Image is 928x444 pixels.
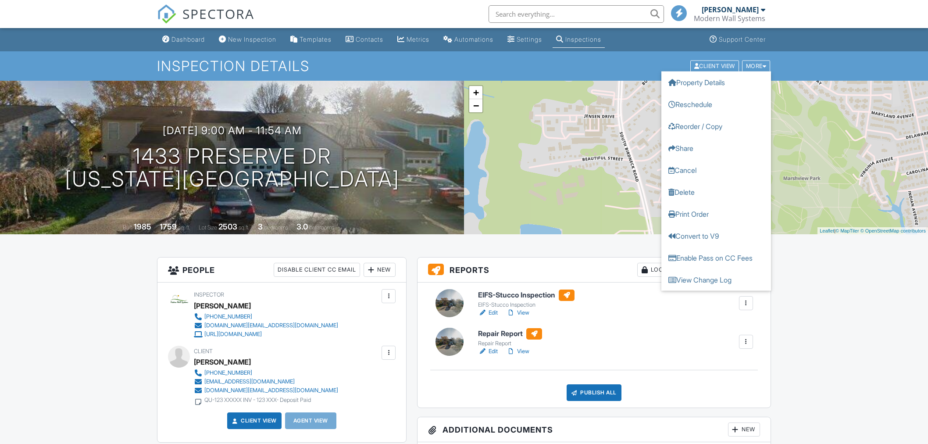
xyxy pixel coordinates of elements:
a: [PHONE_NUMBER] [194,369,338,377]
a: Client View [230,416,277,425]
h3: People [157,258,406,283]
div: [URL][DOMAIN_NAME] [204,331,262,338]
a: Reschedule [661,93,771,115]
h6: EIFS-Stucco Inspection [478,290,575,301]
a: © MapTiler [835,228,859,233]
a: Repair Report Repair Report [478,328,542,347]
span: Inspector [194,291,224,298]
a: View [507,347,529,356]
span: bathrooms [309,224,334,231]
a: New Inspection [215,32,280,48]
h3: Additional Documents [418,417,771,442]
div: New [364,263,396,277]
a: Convert to V9 [661,225,771,247]
a: [EMAIL_ADDRESS][DOMAIN_NAME] [194,377,338,386]
div: [PERSON_NAME] [702,5,759,14]
a: Contacts [342,32,387,48]
a: Automations (Basic) [440,32,497,48]
div: [PHONE_NUMBER] [204,313,252,320]
a: Leaflet [820,228,834,233]
div: More [742,60,771,72]
a: © OpenStreetMap contributors [860,228,926,233]
a: SPECTORA [157,12,254,30]
a: Print Order [661,203,771,225]
div: New [728,423,760,437]
a: Metrics [394,32,433,48]
div: [DOMAIN_NAME][EMAIL_ADDRESS][DOMAIN_NAME] [204,387,338,394]
div: Inspections [565,36,601,43]
input: Search everything... [489,5,664,23]
div: Modern Wall Systems [694,14,765,23]
span: SPECTORA [182,4,254,23]
a: View Change Log [661,269,771,290]
div: Settings [517,36,542,43]
span: sq.ft. [239,224,250,231]
a: Support Center [706,32,769,48]
div: 1759 [160,222,177,231]
h1: Inspection Details [157,58,771,74]
a: Dashboard [159,32,208,48]
div: Templates [300,36,332,43]
div: New Inspection [228,36,276,43]
a: View [507,308,529,317]
a: [DOMAIN_NAME][EMAIL_ADDRESS][DOMAIN_NAME] [194,321,338,330]
a: [PHONE_NUMBER] [194,312,338,321]
a: Zoom in [469,86,482,99]
span: sq. ft. [178,224,190,231]
div: [EMAIL_ADDRESS][DOMAIN_NAME] [204,378,295,385]
div: Disable Client CC Email [274,263,360,277]
img: The Best Home Inspection Software - Spectora [157,4,176,24]
a: [DOMAIN_NAME][EMAIL_ADDRESS][DOMAIN_NAME] [194,386,338,395]
a: Edit [478,308,498,317]
h1: 1433 Preserve Dr [US_STATE][GEOGRAPHIC_DATA] [65,145,400,191]
div: Client View [690,60,739,72]
a: Share [661,137,771,159]
span: Client [194,348,213,354]
div: Metrics [407,36,429,43]
a: Enable Pass on CC Fees [661,247,771,269]
div: Locked [637,263,679,277]
div: QU-123 XXXXX INV - 123 XXX- Deposit Paid [204,397,311,404]
div: Contacts [356,36,383,43]
a: Delete [661,181,771,203]
a: Client View [689,62,741,69]
a: EIFS-Stucco Inspection EIFS-Stucco Inspection [478,290,575,309]
div: 3.0 [296,222,308,231]
a: Edit [478,347,498,356]
a: Templates [287,32,335,48]
h3: [DATE] 9:00 am - 11:54 am [163,125,302,136]
span: Built [123,224,132,231]
a: Settings [504,32,546,48]
span: Lot Size [199,224,217,231]
a: [URL][DOMAIN_NAME] [194,330,338,339]
a: Cancel [661,159,771,181]
div: [PERSON_NAME] [194,299,251,312]
h6: Repair Report [478,328,542,340]
div: Dashboard [171,36,205,43]
a: Reorder / Copy [661,115,771,137]
div: [DOMAIN_NAME][EMAIL_ADDRESS][DOMAIN_NAME] [204,322,338,329]
div: Repair Report [478,340,542,347]
div: Automations [454,36,493,43]
div: [PHONE_NUMBER] [204,369,252,376]
a: Property Details [661,71,771,93]
div: [PERSON_NAME] [194,355,251,369]
div: Support Center [719,36,766,43]
span: bedrooms [264,224,288,231]
div: EIFS-Stucco Inspection [478,301,575,308]
div: | [817,227,928,235]
div: Publish All [567,384,621,401]
div: 2503 [218,222,237,231]
a: Zoom out [469,99,482,112]
div: 3 [258,222,263,231]
a: Inspections [553,32,605,48]
h3: Reports [418,258,771,283]
div: 1985 [134,222,151,231]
